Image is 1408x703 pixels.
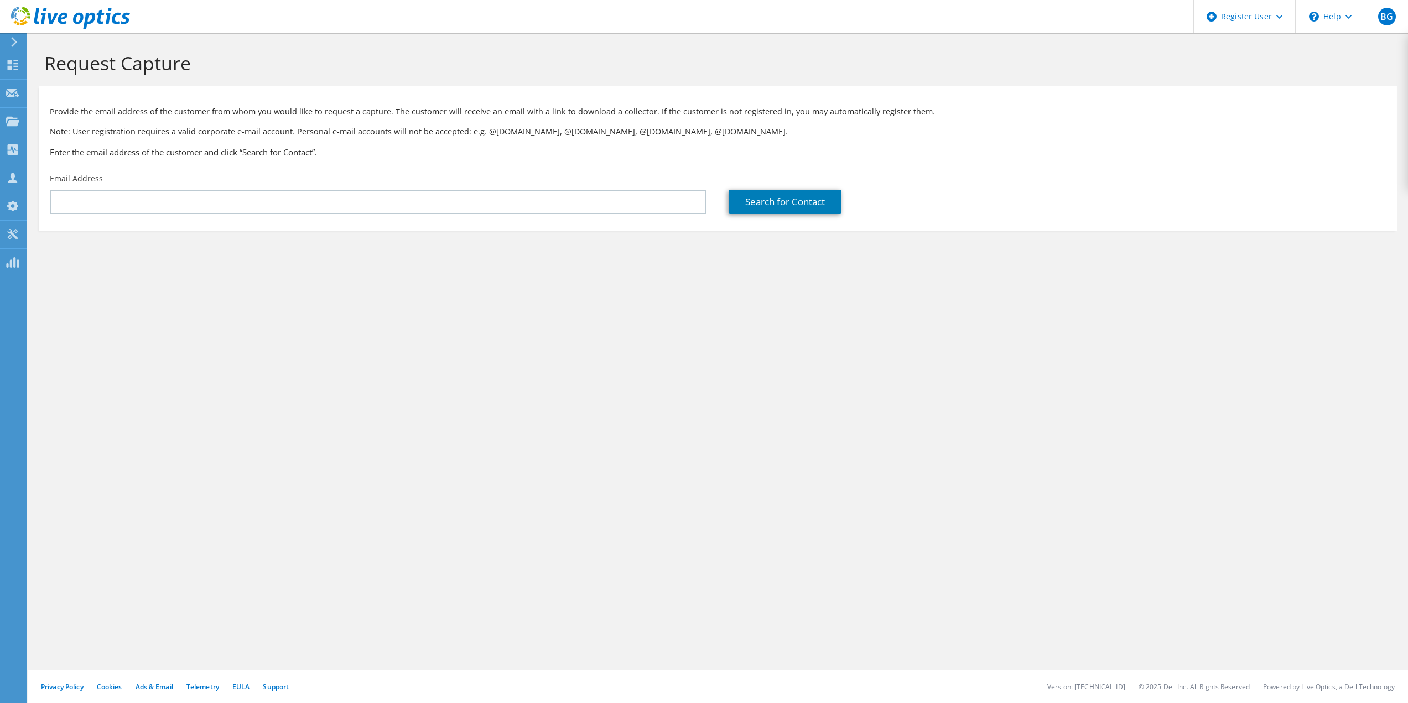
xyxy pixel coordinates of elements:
h1: Request Capture [44,51,1386,75]
li: Powered by Live Optics, a Dell Technology [1263,682,1395,691]
p: Note: User registration requires a valid corporate e-mail account. Personal e-mail accounts will ... [50,126,1386,138]
a: Telemetry [186,682,219,691]
svg: \n [1309,12,1319,22]
label: Email Address [50,173,103,184]
a: Privacy Policy [41,682,84,691]
li: © 2025 Dell Inc. All Rights Reserved [1139,682,1250,691]
h3: Enter the email address of the customer and click “Search for Contact”. [50,146,1386,158]
a: EULA [232,682,250,691]
a: Ads & Email [136,682,173,691]
a: Search for Contact [729,190,841,214]
a: Cookies [97,682,122,691]
span: BG [1378,8,1396,25]
p: Provide the email address of the customer from whom you would like to request a capture. The cust... [50,106,1386,118]
li: Version: [TECHNICAL_ID] [1047,682,1125,691]
a: Support [263,682,289,691]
